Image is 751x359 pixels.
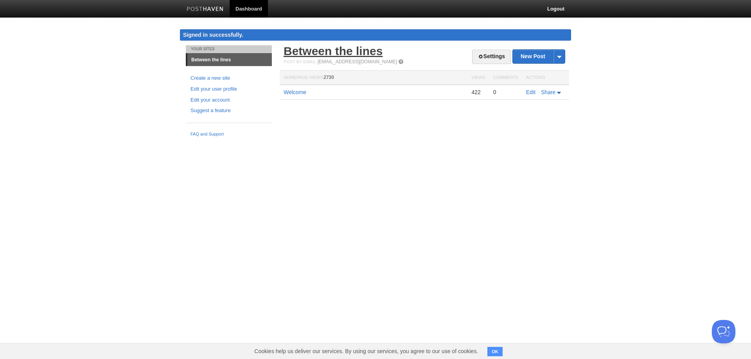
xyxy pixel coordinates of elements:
[522,71,569,85] th: Actions
[190,74,267,82] a: Create a new site
[493,89,518,96] div: 0
[284,59,316,64] span: Post by Email
[187,7,224,13] img: Posthaven-bar
[487,347,503,356] button: OK
[489,71,522,85] th: Comments
[186,45,272,53] li: Your Sites
[280,71,467,85] th: Homepage Views
[190,85,267,93] a: Edit your user profile
[513,50,565,63] a: New Post
[284,45,383,57] a: Between the lines
[526,89,535,95] a: Edit
[323,75,334,80] span: 2730
[180,29,571,41] div: Signed in successfully.
[190,131,267,138] a: FAQ and Support
[467,71,489,85] th: Views
[472,50,511,64] a: Settings
[471,89,485,96] div: 422
[190,96,267,104] a: Edit your account
[318,59,397,64] a: [EMAIL_ADDRESS][DOMAIN_NAME]
[541,89,555,95] span: Share
[190,107,267,115] a: Suggest a feature
[246,343,486,359] span: Cookies help us deliver our services. By using our services, you agree to our use of cookies.
[187,54,272,66] a: Between the lines
[712,320,735,343] iframe: Help Scout Beacon - Open
[284,89,306,95] a: Welcome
